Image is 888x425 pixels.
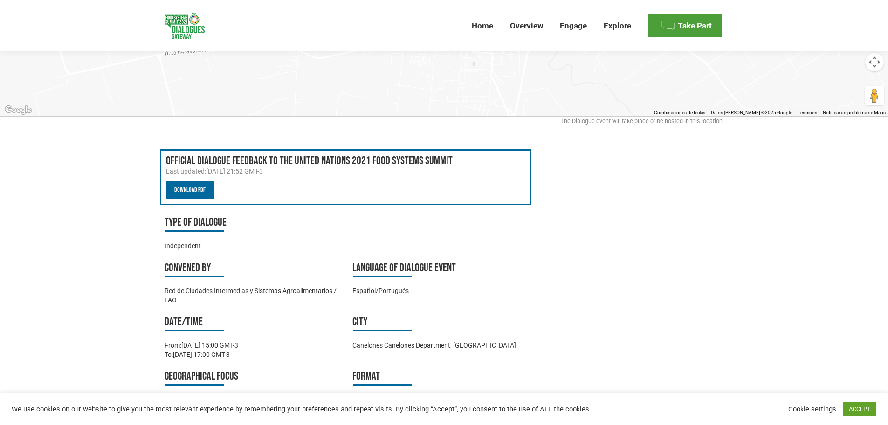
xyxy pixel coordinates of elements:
[165,341,343,359] div: From: To:
[678,21,712,31] span: Take Part
[165,369,343,386] h3: Geographical focus
[165,286,343,305] div: Red de Ciudades Intermedias y Sistemas Agroalimentarios / FAO
[166,167,525,176] div: Last updated:
[654,110,705,116] button: Combinaciones de teclas
[788,405,836,413] a: Cookie settings
[352,369,531,386] h3: Format
[3,104,34,116] img: Google
[823,110,886,115] a: Notificar un problema de Maps
[661,19,675,33] img: Menu icon
[352,260,531,277] h3: Language of Dialogue Event
[173,351,230,358] time: [DATE] 17:00 GMT-3
[352,314,531,331] h3: City
[165,215,343,232] h3: Type of Dialogue
[865,86,884,105] button: Arrastra al hombrecito al mapa para abrir Street View
[166,181,214,199] a: Download PDF
[165,314,343,331] h3: Date/time
[165,117,724,131] div: The Dialogue event will take place or be hosted in this location.
[711,110,792,115] span: Datos [PERSON_NAME] ©2025 Google
[181,341,238,349] time: [DATE] 15:00 GMT-3
[843,402,876,416] a: ACCEPT
[165,241,343,251] div: Independent
[165,260,343,277] h3: Convened by
[604,21,631,31] span: Explore
[166,155,525,167] h3: Official Dialogue Feedback to the United Nations 2021 Food Systems Summit
[206,167,263,175] time: [DATE] 21:52 GMT-3
[865,53,884,71] button: Controles de visualización del mapa
[165,13,205,39] img: Food Systems Summit Dialogues
[3,104,34,116] a: Abre esta zona en Google Maps (se abre en una nueva ventana)
[472,21,493,31] span: Home
[560,21,587,31] span: Engage
[798,110,817,115] a: Términos (se abre en una nueva pestaña)
[12,405,617,413] div: We use cookies on our website to give you the most relevant experience by remembering your prefer...
[352,286,531,295] div: Español/Portugués
[352,341,531,350] div: Canelones Canelones Department, [GEOGRAPHIC_DATA]
[510,21,543,31] span: Overview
